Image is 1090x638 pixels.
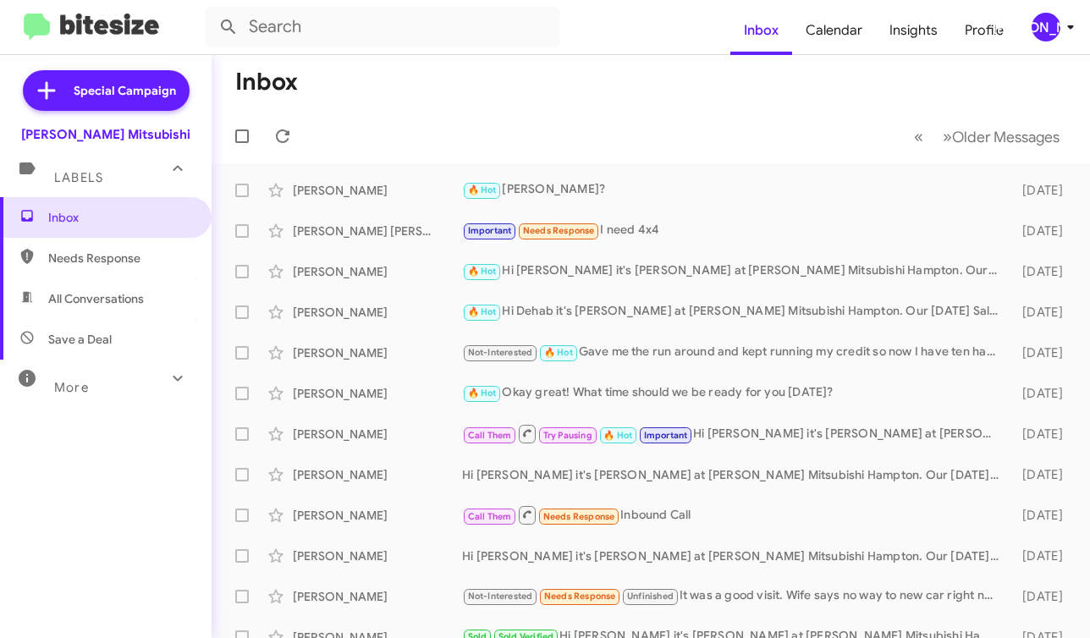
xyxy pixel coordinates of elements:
div: [DATE] [1007,223,1076,239]
span: 🔥 Hot [468,184,497,195]
span: 🔥 Hot [468,388,497,399]
div: It was a good visit. Wife says no way to new car right now [462,586,1007,606]
span: Call Them [468,511,512,522]
span: Needs Response [543,511,615,522]
span: Needs Response [544,591,616,602]
div: Inbound Call [462,504,1007,525]
a: Profile [951,6,1017,55]
a: Insights [876,6,951,55]
div: [PERSON_NAME] [1032,13,1060,41]
div: I need 4x4 [462,221,1007,240]
span: Call Them [468,430,512,441]
span: Not-Interested [468,591,533,602]
span: 🔥 Hot [468,266,497,277]
span: Important [468,225,512,236]
div: [DATE] [1007,263,1076,280]
div: [PERSON_NAME] [293,344,462,361]
span: Important [644,430,688,441]
span: All Conversations [48,290,144,307]
span: Save a Deal [48,331,112,348]
span: 🔥 Hot [603,430,632,441]
div: [PERSON_NAME] [293,182,462,199]
span: Special Campaign [74,82,176,99]
div: Hi Dehab it's [PERSON_NAME] at [PERSON_NAME] Mitsubishi Hampton. Our [DATE] Sales Event starts no... [462,302,1007,322]
button: [PERSON_NAME] [1017,13,1071,41]
span: Not-Interested [468,347,533,358]
span: Labels [54,170,103,185]
div: [PERSON_NAME] [293,426,462,443]
input: Search [205,7,560,47]
div: [PERSON_NAME] [PERSON_NAME] [293,223,462,239]
span: 🔥 Hot [468,306,497,317]
div: [DATE] [1007,426,1076,443]
span: Unfinished [627,591,674,602]
div: [DATE] [1007,547,1076,564]
div: Gave me the run around and kept running my credit so now I have ten hard inquiries after them kno... [462,343,1007,362]
div: [DATE] [1007,304,1076,321]
div: Hi [PERSON_NAME] it's [PERSON_NAME] at [PERSON_NAME] Mitsubishi Hampton. Our [DATE] Sales Event s... [462,547,1007,564]
h1: Inbox [235,69,298,96]
div: Hi [PERSON_NAME] it's [PERSON_NAME] at [PERSON_NAME] Mitsubishi Hampton. Our [DATE] Sales Event s... [462,466,1007,483]
nav: Page navigation example [905,119,1070,154]
div: Hi [PERSON_NAME] it's [PERSON_NAME] at [PERSON_NAME] Mitsubishi Hampton. Our [DATE] Sales Event s... [462,423,1007,444]
div: [DATE] [1007,182,1076,199]
span: Try Pausing [543,430,592,441]
span: Older Messages [952,128,1060,146]
button: Next [933,119,1070,154]
span: Needs Response [48,250,192,267]
span: » [943,126,952,147]
div: [PERSON_NAME] [293,547,462,564]
div: [PERSON_NAME]? [462,180,1007,200]
span: « [914,126,923,147]
div: [DATE] [1007,507,1076,524]
div: Okay great! What time should we be ready for you [DATE]? [462,383,1007,403]
span: 🔥 Hot [544,347,573,358]
div: [DATE] [1007,344,1076,361]
div: [DATE] [1007,385,1076,402]
div: Hi [PERSON_NAME] it's [PERSON_NAME] at [PERSON_NAME] Mitsubishi Hampton. Our [DATE] Sales Event s... [462,261,1007,281]
span: Inbox [48,209,192,226]
div: [DATE] [1007,466,1076,483]
div: [DATE] [1007,588,1076,605]
span: More [54,380,89,395]
div: [PERSON_NAME] [293,385,462,402]
a: Inbox [730,6,792,55]
div: [PERSON_NAME] Mitsubishi [21,126,190,143]
a: Special Campaign [23,70,190,111]
span: Needs Response [523,225,595,236]
button: Previous [904,119,933,154]
div: [PERSON_NAME] [293,466,462,483]
div: [PERSON_NAME] [293,588,462,605]
a: Calendar [792,6,876,55]
div: [PERSON_NAME] [293,507,462,524]
div: [PERSON_NAME] [293,263,462,280]
div: [PERSON_NAME] [293,304,462,321]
